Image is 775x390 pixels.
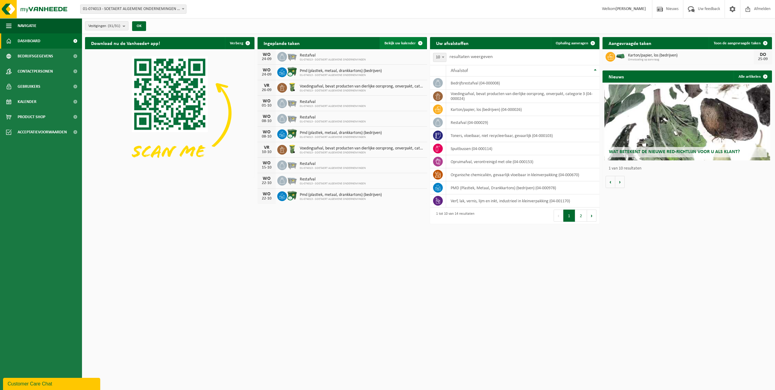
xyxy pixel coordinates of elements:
span: 01-074013 - SOETAERT ALGEMENE ONDERNEMINGEN [300,89,424,93]
td: opruimafval, verontreinigd met olie (04-000153) [446,155,599,168]
a: Bekijk uw kalender [380,37,426,49]
a: Toon de aangevraagde taken [709,37,771,49]
button: Next [587,210,596,222]
span: Bedrijfsgegevens [18,49,53,64]
button: Vestigingen(31/31) [85,21,128,30]
img: WB-2500-GAL-GY-01 [287,159,297,170]
img: WB-2500-GAL-GY-01 [287,97,297,108]
span: Pmd (plastiek, metaal, drankkartons) (bedrijven) [300,131,382,135]
img: HK-XK-22-GN-00 [615,53,626,59]
button: Verberg [225,37,254,49]
div: WO [261,99,273,104]
span: Pmd (plastiek, metaal, drankkartons) (bedrijven) [300,69,382,74]
button: Volgende [615,176,625,188]
span: Wat betekent de nieuwe RED-richtlijn voor u als klant? [609,149,740,154]
span: Restafval [300,115,366,120]
span: Restafval [300,162,366,166]
span: 01-074013 - SOETAERT ALGEMENE ONDERNEMINGEN [300,120,366,124]
span: 01-074013 - SOETAERT ALGEMENE ONDERNEMINGEN [300,58,366,62]
h2: Ingeplande taken [258,37,306,49]
span: Toon de aangevraagde taken [714,41,761,45]
div: 15-10 [261,166,273,170]
span: Pmd (plastiek, metaal, drankkartons) (bedrijven) [300,193,382,197]
span: Karton/papier, los (bedrijven) [628,53,754,58]
span: Contactpersonen [18,64,53,79]
div: 26-09 [261,88,273,92]
span: Gebruikers [18,79,40,94]
div: VR [261,83,273,88]
div: WO [261,68,273,73]
p: 1 van 10 resultaten [609,166,769,171]
td: spuitbussen (04-000114) [446,142,599,155]
div: WO [261,176,273,181]
td: karton/papier, los (bedrijven) (04-000026) [446,103,599,116]
div: 08-10 [261,135,273,139]
span: 10 [433,53,446,62]
td: toners, vloeibaar, niet recycleerbaar, gevaarlijk (04-000103) [446,129,599,142]
span: Acceptatievoorwaarden [18,125,67,140]
div: WO [261,52,273,57]
img: WB-1100-CU [287,190,297,201]
span: 01-074013 - SOETAERT ALGEMENE ONDERNEMINGEN [300,104,366,108]
span: 01-074013 - SOETAERT ALGEMENE ONDERNEMINGEN - OOSTENDE [80,5,186,13]
div: 24-09 [261,57,273,61]
div: 08-10 [261,119,273,123]
td: voedingsafval, bevat producten van dierlijke oorsprong, onverpakt, categorie 3 (04-000024) [446,90,599,103]
td: PMD (Plastiek, Metaal, Drankkartons) (bedrijven) (04-000978) [446,181,599,194]
div: WO [261,130,273,135]
div: 10-10 [261,150,273,154]
span: 10 [433,53,446,62]
span: 01-074013 - SOETAERT ALGEMENE ONDERNEMINGEN [300,74,382,77]
span: Kalender [18,94,36,109]
img: WB-2500-GAL-GY-01 [287,175,297,185]
a: Wat betekent de nieuwe RED-richtlijn voor u als klant? [604,84,770,160]
img: WB-2500-GAL-GY-01 [287,113,297,123]
div: VR [261,145,273,150]
a: Alle artikelen [734,70,771,83]
span: Restafval [300,177,366,182]
span: Navigatie [18,18,36,33]
span: Vestigingen [88,22,120,31]
button: Previous [554,210,563,222]
td: verf, lak, vernis, lijm en inkt, industrieel in kleinverpakking (04-001170) [446,194,599,207]
span: 01-074013 - SOETAERT ALGEMENE ONDERNEMINGEN [300,135,382,139]
div: 01-10 [261,104,273,108]
div: 22-10 [261,197,273,201]
strong: [PERSON_NAME] [616,7,646,11]
td: bedrijfsrestafval (04-000008) [446,77,599,90]
div: WO [261,114,273,119]
button: OK [132,21,146,31]
span: 01-074013 - SOETAERT ALGEMENE ONDERNEMINGEN [300,151,424,155]
a: Ophaling aanvragen [551,37,599,49]
span: 01-074013 - SOETAERT ALGEMENE ONDERNEMINGEN - OOSTENDE [80,5,186,14]
h2: Nieuws [603,70,630,82]
span: Ophaling aanvragen [556,41,588,45]
span: Bekijk uw kalender [384,41,416,45]
span: Voedingsafval, bevat producten van dierlijke oorsprong, onverpakt, categorie 3 [300,84,424,89]
span: 01-074013 - SOETAERT ALGEMENE ONDERNEMINGEN [300,166,366,170]
span: Voedingsafval, bevat producten van dierlijke oorsprong, onverpakt, categorie 3 [300,146,424,151]
h2: Aangevraagde taken [603,37,657,49]
h2: Download nu de Vanheede+ app! [85,37,166,49]
img: WB-1100-CU [287,128,297,139]
span: Omwisseling op aanvraag [628,58,754,62]
div: WO [261,192,273,197]
img: WB-1100-CU [287,67,297,77]
count: (31/31) [108,24,120,28]
span: Dashboard [18,33,40,49]
td: restafval (04-000029) [446,116,599,129]
button: 2 [575,210,587,222]
div: 24-09 [261,73,273,77]
button: 1 [563,210,575,222]
td: organische chemicaliën, gevaarlijk vloeibaar in kleinverpakking (04-000670) [446,168,599,181]
div: 1 tot 10 van 14 resultaten [433,209,474,222]
img: Download de VHEPlus App [85,49,254,176]
div: 25-09 [757,57,769,61]
h2: Uw afvalstoffen [430,37,475,49]
iframe: chat widget [3,377,101,390]
img: WB-2500-GAL-GY-01 [287,51,297,61]
span: Afvalstof [451,68,468,73]
span: 01-074013 - SOETAERT ALGEMENE ONDERNEMINGEN [300,182,366,186]
span: Restafval [300,53,366,58]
